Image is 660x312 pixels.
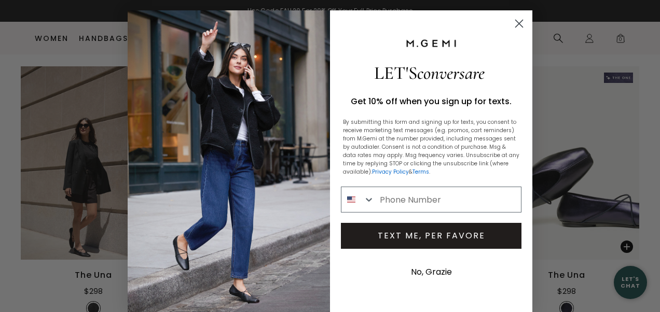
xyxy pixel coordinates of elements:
[372,168,409,176] a: Privacy Policy
[374,62,485,84] span: LET'S
[417,62,485,84] span: conversare
[412,168,429,176] a: Terms
[351,95,512,107] span: Get 10% off when you sign up for texts.
[347,195,355,204] img: United States
[343,118,519,176] p: By submitting this form and signing up for texts, you consent to receive marketing text messages ...
[341,187,375,212] button: Search Countries
[341,223,521,249] button: TEXT ME, PER FAVORE
[375,187,521,212] input: Phone Number
[406,259,457,285] button: No, Grazie
[405,39,457,48] img: M.Gemi
[510,15,528,33] button: Close dialog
